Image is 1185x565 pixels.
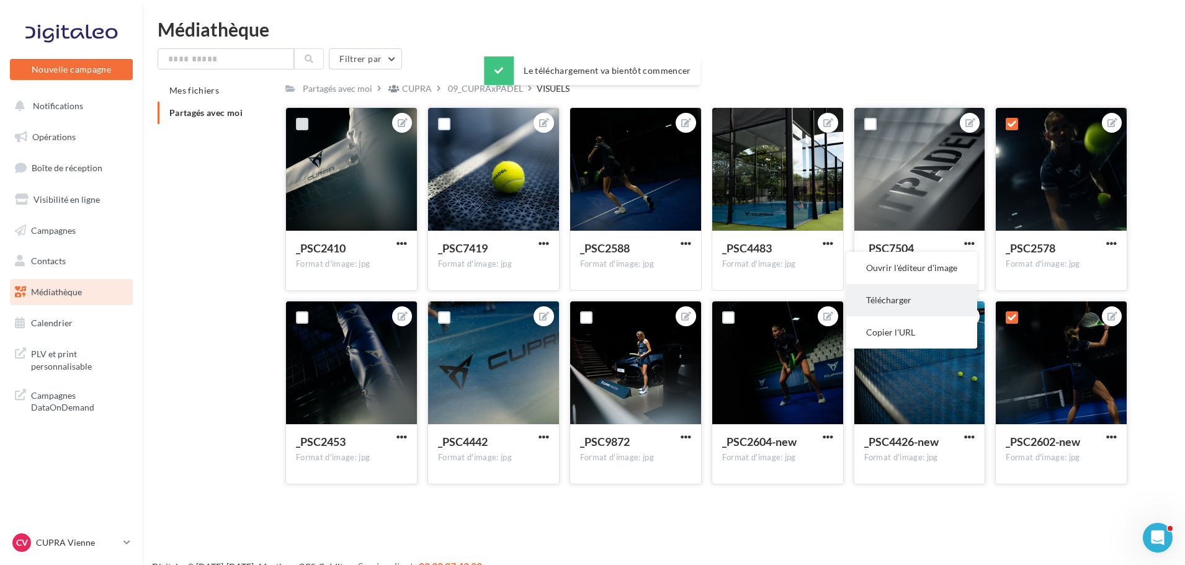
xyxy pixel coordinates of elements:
[722,259,833,270] div: Format d'image: jpg
[7,124,135,150] a: Opérations
[169,85,219,96] span: Mes fichiers
[31,287,82,297] span: Médiathèque
[31,345,128,372] span: PLV et print personnalisable
[296,435,346,448] span: _PSC2453
[846,252,977,284] button: Ouvrir l'éditeur d'image
[864,241,914,255] span: _PSC7504
[438,259,549,270] div: Format d'image: jpg
[32,162,102,173] span: Boîte de réception
[1006,259,1117,270] div: Format d'image: jpg
[7,248,135,274] a: Contacts
[7,340,135,377] a: PLV et print personnalisable
[722,435,797,448] span: _PSC2604-new
[7,382,135,419] a: Campagnes DataOnDemand
[329,48,402,69] button: Filtrer par
[31,318,73,328] span: Calendrier
[580,241,630,255] span: _PSC2588
[1143,523,1173,553] iframe: Intercom live chat
[580,259,691,270] div: Format d'image: jpg
[31,387,128,414] span: Campagnes DataOnDemand
[31,225,76,235] span: Campagnes
[438,452,549,463] div: Format d'image: jpg
[169,107,243,118] span: Partagés avec moi
[32,131,76,142] span: Opérations
[34,194,100,205] span: Visibilité en ligne
[10,59,133,80] button: Nouvelle campagne
[7,279,135,305] a: Médiathèque
[402,82,432,95] div: CUPRA
[438,435,488,448] span: _PSC4442
[10,531,133,554] a: CV CUPRA Vienne
[296,259,407,270] div: Format d'image: jpg
[7,310,135,336] a: Calendrier
[448,82,523,95] div: 09_CUPRAxPADEL
[580,435,630,448] span: _PSC9872
[846,284,977,316] button: Télécharger
[33,100,83,111] span: Notifications
[1006,241,1055,255] span: _PSC2578
[296,452,407,463] div: Format d'image: jpg
[303,82,372,95] div: Partagés avec moi
[7,154,135,181] a: Boîte de réception
[438,241,488,255] span: _PSC7419
[7,93,130,119] button: Notifications
[296,241,346,255] span: _PSC2410
[580,452,691,463] div: Format d'image: jpg
[846,316,977,349] button: Copier l'URL
[722,241,772,255] span: _PSC4483
[31,256,66,266] span: Contacts
[7,218,135,244] a: Campagnes
[1006,435,1080,448] span: _PSC2602-new
[864,452,975,463] div: Format d'image: jpg
[16,536,28,549] span: CV
[484,56,700,85] div: Le téléchargement va bientôt commencer
[158,20,1170,38] div: Médiathèque
[722,452,833,463] div: Format d'image: jpg
[7,187,135,213] a: Visibilité en ligne
[864,435,939,448] span: _PSC4426-new
[1006,452,1117,463] div: Format d'image: jpg
[36,536,118,549] p: CUPRA Vienne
